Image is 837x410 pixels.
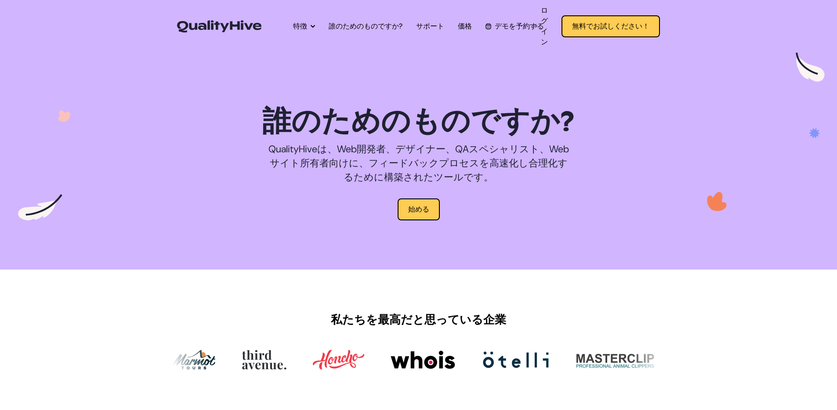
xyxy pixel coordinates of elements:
[398,198,440,220] button: 始める
[331,313,506,327] font: 私たちを最高だと思っている企業
[262,104,575,140] font: 誰のためのものですか?
[177,20,261,32] img: QualityHive - バグ追跡ツール
[495,22,544,31] font: デモを予約する
[268,143,569,183] font: QualityHiveは、Web開発者、デザイナー、QAスペシャリスト、Webサイト所有者向けに、フィードバックプロセスを高速化し合理化するために構築されたツールです。
[562,15,660,37] button: 無料でお試しください！
[535,5,552,47] a: ログイン
[572,22,649,30] font: 無料でお試しください！
[486,23,491,29] img: QualityHiveのデモを予約する
[329,21,402,32] a: 誰のためのものですか?
[486,21,544,32] a: デモを予約する
[329,22,402,31] font: 誰のためのものですか?
[416,21,444,32] a: サポート
[293,22,307,31] font: 特徴
[458,22,472,31] font: 価格
[541,6,548,47] font: ログイン
[416,22,444,31] font: サポート
[293,21,315,32] a: 特徴
[458,21,472,32] a: 価格
[408,205,429,213] font: 始める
